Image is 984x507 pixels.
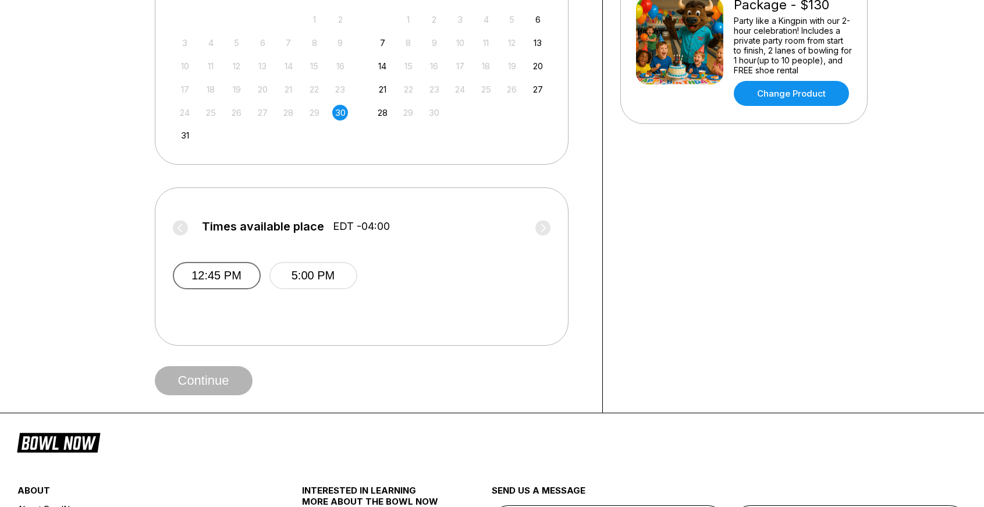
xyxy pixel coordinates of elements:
[375,81,390,97] div: Choose Sunday, September 21st, 2025
[255,58,271,74] div: Not available Wednesday, August 13th, 2025
[734,81,849,106] a: Change Product
[177,81,193,97] div: Not available Sunday, August 17th, 2025
[255,81,271,97] div: Not available Wednesday, August 20th, 2025
[478,58,494,74] div: Not available Thursday, September 18th, 2025
[530,35,546,51] div: Choose Saturday, September 13th, 2025
[452,12,468,27] div: Not available Wednesday, September 3rd, 2025
[427,35,442,51] div: Not available Tuesday, September 9th, 2025
[478,35,494,51] div: Not available Thursday, September 11th, 2025
[307,105,322,120] div: Not available Friday, August 29th, 2025
[177,127,193,143] div: Choose Sunday, August 31st, 2025
[504,58,520,74] div: Not available Friday, September 19th, 2025
[307,58,322,74] div: Not available Friday, August 15th, 2025
[375,105,390,120] div: Choose Sunday, September 28th, 2025
[504,35,520,51] div: Not available Friday, September 12th, 2025
[427,81,442,97] div: Not available Tuesday, September 23rd, 2025
[229,81,244,97] div: Not available Tuesday, August 19th, 2025
[280,35,296,51] div: Not available Thursday, August 7th, 2025
[400,12,416,27] div: Not available Monday, September 1st, 2025
[229,58,244,74] div: Not available Tuesday, August 12th, 2025
[478,81,494,97] div: Not available Thursday, September 25th, 2025
[173,262,261,289] button: 12:45 PM
[375,35,390,51] div: Choose Sunday, September 7th, 2025
[332,12,348,27] div: Not available Saturday, August 2nd, 2025
[375,58,390,74] div: Choose Sunday, September 14th, 2025
[332,58,348,74] div: Not available Saturday, August 16th, 2025
[427,105,442,120] div: Not available Tuesday, September 30th, 2025
[332,105,348,120] div: Choose Saturday, August 30th, 2025
[203,105,219,120] div: Not available Monday, August 25th, 2025
[427,12,442,27] div: Not available Tuesday, September 2nd, 2025
[332,81,348,97] div: Not available Saturday, August 23rd, 2025
[452,35,468,51] div: Not available Wednesday, September 10th, 2025
[373,10,548,120] div: month 2025-09
[203,81,219,97] div: Not available Monday, August 18th, 2025
[255,35,271,51] div: Not available Wednesday, August 6th, 2025
[333,220,390,233] span: EDT -04:00
[332,35,348,51] div: Not available Saturday, August 9th, 2025
[229,105,244,120] div: Not available Tuesday, August 26th, 2025
[530,58,546,74] div: Choose Saturday, September 20th, 2025
[202,220,324,233] span: Times available place
[734,16,852,75] div: Party like a Kingpin with our 2-hour celebration! Includes a private party room from start to fin...
[203,35,219,51] div: Not available Monday, August 4th, 2025
[400,58,416,74] div: Not available Monday, September 15th, 2025
[492,485,967,505] div: send us a message
[176,10,350,144] div: month 2025-08
[400,35,416,51] div: Not available Monday, September 8th, 2025
[452,81,468,97] div: Not available Wednesday, September 24th, 2025
[452,58,468,74] div: Not available Wednesday, September 17th, 2025
[400,81,416,97] div: Not available Monday, September 22nd, 2025
[530,12,546,27] div: Choose Saturday, September 6th, 2025
[177,35,193,51] div: Not available Sunday, August 3rd, 2025
[478,12,494,27] div: Not available Thursday, September 4th, 2025
[400,105,416,120] div: Not available Monday, September 29th, 2025
[307,12,322,27] div: Not available Friday, August 1st, 2025
[504,81,520,97] div: Not available Friday, September 26th, 2025
[427,58,442,74] div: Not available Tuesday, September 16th, 2025
[504,12,520,27] div: Not available Friday, September 5th, 2025
[307,81,322,97] div: Not available Friday, August 22nd, 2025
[255,105,271,120] div: Not available Wednesday, August 27th, 2025
[229,35,244,51] div: Not available Tuesday, August 5th, 2025
[177,105,193,120] div: Not available Sunday, August 24th, 2025
[17,485,255,502] div: about
[177,58,193,74] div: Not available Sunday, August 10th, 2025
[203,58,219,74] div: Not available Monday, August 11th, 2025
[280,81,296,97] div: Not available Thursday, August 21st, 2025
[307,35,322,51] div: Not available Friday, August 8th, 2025
[269,262,357,289] button: 5:00 PM
[530,81,546,97] div: Choose Saturday, September 27th, 2025
[280,105,296,120] div: Not available Thursday, August 28th, 2025
[280,58,296,74] div: Not available Thursday, August 14th, 2025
